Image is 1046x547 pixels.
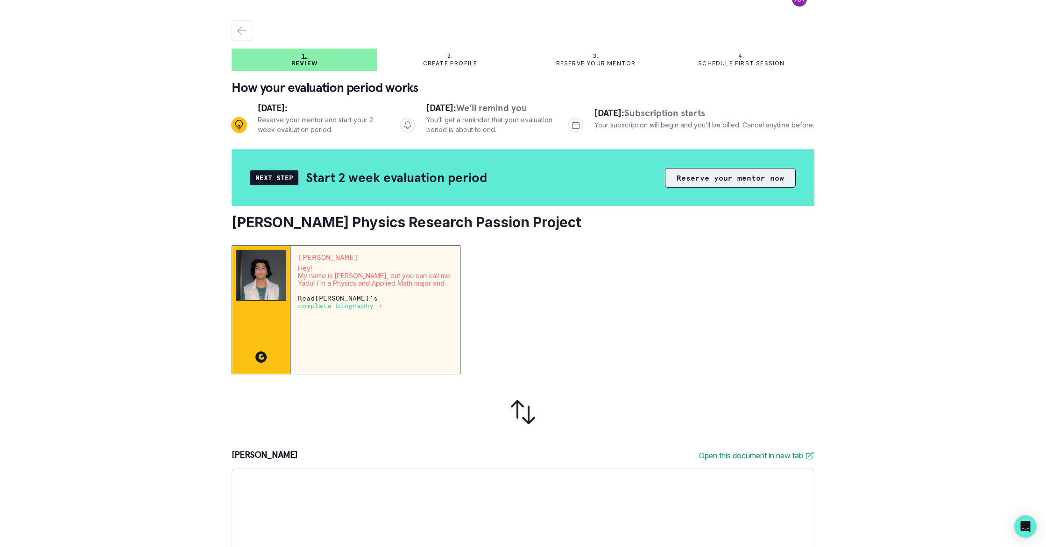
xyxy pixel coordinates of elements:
[255,351,267,363] img: CC image
[423,60,478,67] p: Create profile
[258,115,385,134] p: Reserve your mentor and start your 2 week evaluation period.
[232,78,814,97] p: How your evaluation period works
[738,52,744,60] p: 4.
[298,272,452,287] p: My name is [PERSON_NAME], but you can call me Yadu! I'm a Physics and Applied Math major and a ri...
[456,102,527,114] span: We’ll remind you
[298,295,452,309] p: Read [PERSON_NAME] 's
[291,60,318,67] p: Review
[298,302,382,309] a: complete biography →
[447,52,453,60] p: 2.
[298,253,452,261] p: [PERSON_NAME]
[232,450,298,461] p: [PERSON_NAME]
[306,169,487,186] h2: Start 2 week evaluation period
[298,265,452,272] p: Hey!
[624,107,705,119] span: Subscription starts
[236,250,286,301] img: Mentor Image
[232,101,814,149] div: Progress
[232,214,814,231] h2: [PERSON_NAME] Physics Research Passion Project
[250,170,298,185] div: Next Step
[665,168,796,188] button: Reserve your mentor now
[594,107,624,119] span: [DATE]:
[258,102,288,114] span: [DATE]:
[556,60,636,67] p: Reserve your mentor
[302,52,307,60] p: 1.
[698,60,784,67] p: Schedule first session
[699,450,814,461] a: Open this document in new tab
[1014,515,1037,538] div: Open Intercom Messenger
[593,52,599,60] p: 3.
[426,115,554,134] p: You’ll get a reminder that your evaluation period is about to end.
[594,120,814,130] p: Your subscription will begin and you’ll be billed. Cancel anytime before.
[426,102,456,114] span: [DATE]:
